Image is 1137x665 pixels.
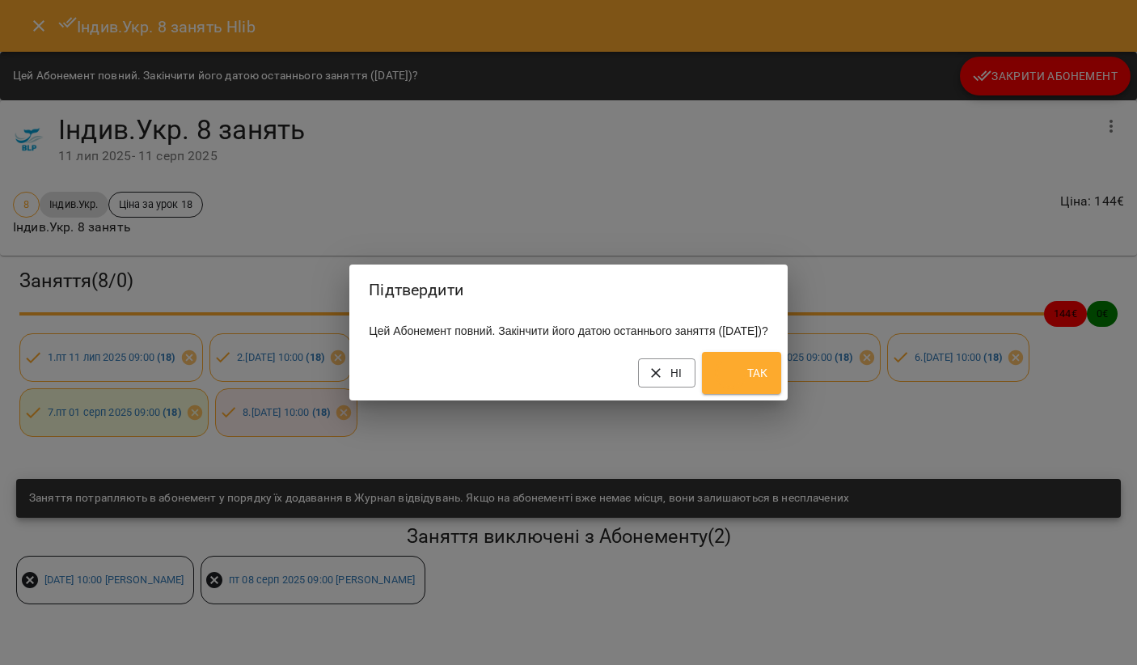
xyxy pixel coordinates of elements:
[638,358,695,388] button: Ні
[651,363,683,383] span: Ні
[349,316,787,345] div: Цей Абонемент повний. Закінчити його датою останнього заняття ([DATE])?
[715,357,768,389] span: Так
[369,277,767,303] h2: Підтвердити
[702,352,781,394] button: Так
